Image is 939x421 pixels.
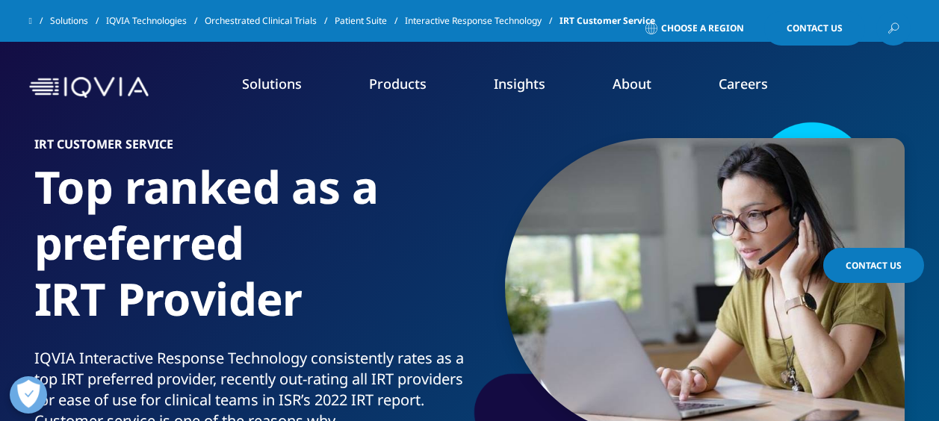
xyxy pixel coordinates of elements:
[846,259,902,272] span: Contact Us
[764,11,865,46] a: Contact Us
[494,75,545,93] a: Insights
[787,24,843,33] span: Contact Us
[661,22,744,34] span: Choose a Region
[34,159,464,348] h1: Top ranked as a preferred IRT Provider
[155,52,911,122] nav: Primary
[613,75,651,93] a: About
[34,138,464,159] h6: IRT CUSTOMER SERVICE
[369,75,427,93] a: Products
[823,248,924,283] a: Contact Us
[29,77,149,99] img: IQVIA Healthcare Information Technology and Pharma Clinical Research Company
[10,376,47,414] button: Open Preferences
[242,75,302,93] a: Solutions
[719,75,768,93] a: Careers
